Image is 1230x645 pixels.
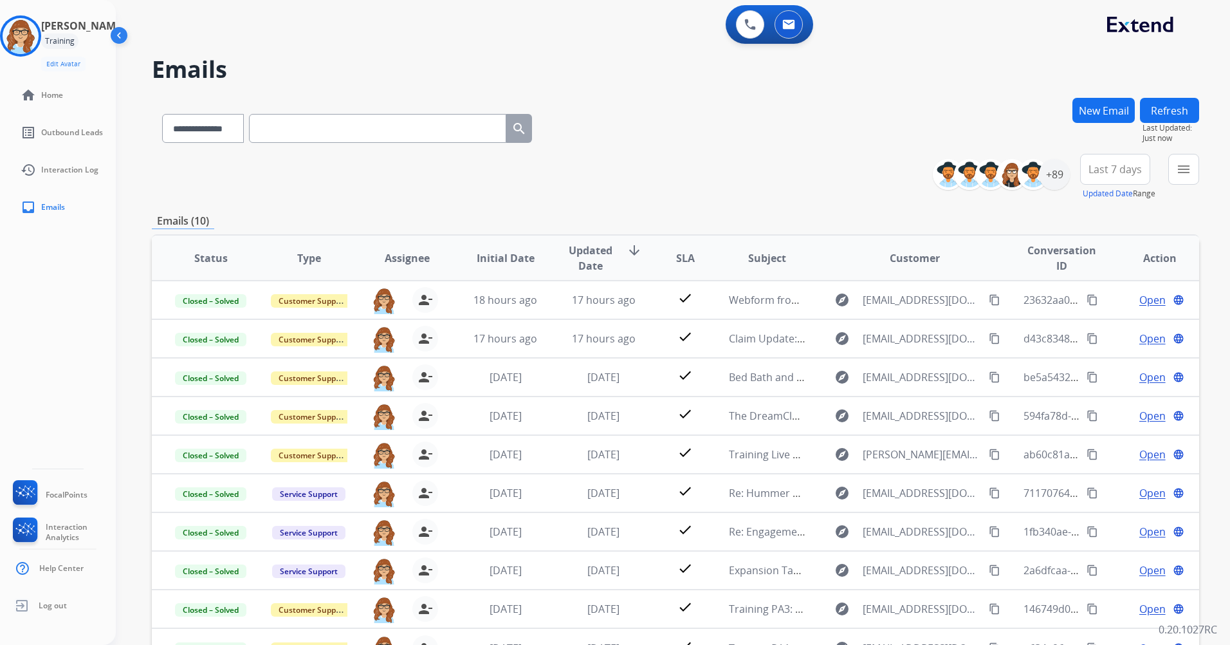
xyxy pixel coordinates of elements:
img: avatar [3,18,39,54]
span: Log out [39,601,67,611]
mat-icon: content_copy [989,410,1000,422]
span: Customer Support [271,333,354,346]
mat-icon: language [1173,294,1184,306]
span: [EMAIL_ADDRESS][DOMAIN_NAME] [863,408,981,424]
img: agent-avatar [371,442,397,469]
mat-icon: content_copy [1087,565,1098,576]
span: Customer [890,250,940,266]
button: Refresh [1140,98,1199,123]
mat-icon: menu [1176,162,1191,177]
mat-icon: content_copy [989,294,1000,306]
span: Home [41,90,63,100]
mat-icon: explore [834,408,850,424]
span: Closed – Solved [175,603,246,617]
span: Customer Support [271,449,354,462]
mat-icon: check [677,522,693,537]
span: 18 hours ago [473,293,537,307]
span: Last 7 days [1088,167,1142,172]
span: [DATE] [587,370,620,384]
span: Service Support [272,565,345,578]
mat-icon: explore [834,331,850,346]
mat-icon: history [21,162,36,178]
span: Service Support [272,487,345,501]
p: 0.20.1027RC [1159,622,1217,637]
span: SLA [676,250,695,266]
span: Subject [748,250,786,266]
span: Training Live Sim: Do Not Assign ([PERSON_NAME]) [729,447,973,462]
span: [DATE] [490,525,522,539]
span: [DATE] [587,486,620,500]
mat-icon: person_remove [418,408,433,424]
span: Open [1139,408,1166,424]
span: Service Support [272,526,345,539]
span: Open [1139,447,1166,462]
span: [DATE] [490,602,522,616]
h2: Emails [152,57,1199,82]
mat-icon: explore [834,447,850,462]
mat-icon: content_copy [1087,603,1098,615]
span: 71170764-ea0d-49a7-b6f0-9bbe4a187b63 [1023,486,1222,500]
img: agent-avatar [371,557,397,584]
mat-icon: explore [834,563,850,578]
span: [DATE] [490,409,522,423]
span: 1fb340ae-9b11-44ac-842f-f46aa1f6bf02 [1023,525,1210,539]
mat-icon: content_copy [989,526,1000,537]
span: Closed – Solved [175,565,246,578]
span: Re: Engagement Ring Claim: additional information needed [729,525,1014,539]
mat-icon: content_copy [1087,410,1098,422]
span: 17 hours ago [473,332,537,346]
span: 23632aa0-2a3c-424f-b369-bd90ff892629 [1023,293,1216,307]
mat-icon: language [1173,603,1184,615]
mat-icon: language [1173,565,1184,576]
span: [DATE] [490,370,522,384]
span: Closed – Solved [175,410,246,424]
span: [DATE] [587,409,620,423]
p: Emails (10) [152,213,214,229]
span: [DATE] [587,563,620,577]
span: Expansion Tank Claim: Denied [729,563,874,577]
mat-icon: person_remove [418,292,433,308]
span: be5a5432-cae4-44b5-b9dd-3315bad1118f [1023,370,1223,384]
mat-icon: content_copy [1087,487,1098,499]
span: [EMAIL_ADDRESS][DOMAIN_NAME] [863,524,981,539]
span: Initial Date [477,250,535,266]
span: Updated Date [565,243,616,274]
mat-icon: person_remove [418,447,433,462]
mat-icon: explore [834,524,850,539]
img: agent-avatar [371,326,397,353]
span: [EMAIL_ADDRESS][DOMAIN_NAME] [863,331,981,346]
span: [EMAIL_ADDRESS][DOMAIN_NAME] [863,601,981,617]
span: [DATE] [587,447,620,462]
span: Status [194,250,228,266]
mat-icon: person_remove [418,601,433,617]
mat-icon: check [677,368,693,383]
span: Assignee [385,250,430,266]
span: Type [297,250,321,266]
span: Claim Update: Denied [729,332,834,346]
mat-icon: content_copy [1087,449,1098,460]
span: Interaction Log [41,165,98,175]
img: agent-avatar [371,480,397,507]
span: [PERSON_NAME][EMAIL_ADDRESS][PERSON_NAME][DOMAIN_NAME] [863,447,981,462]
mat-icon: explore [834,369,850,385]
span: Re: Hummer H3 Radiator Claim: Information Needed [729,486,984,500]
mat-icon: person_remove [418,369,433,385]
mat-icon: explore [834,485,850,501]
mat-icon: check [677,445,693,460]
span: [EMAIL_ADDRESS][DOMAIN_NAME] [863,369,981,385]
th: Action [1101,236,1199,281]
mat-icon: check [677,329,693,344]
mat-icon: language [1173,449,1184,460]
button: Updated Date [1083,189,1133,199]
span: 594fa78d-588e-4e68-bd50-7efc925512ff [1023,409,1213,423]
span: 17 hours ago [572,332,636,346]
span: Customer Support [271,603,354,617]
mat-icon: explore [834,601,850,617]
span: Customer Support [271,371,354,385]
img: agent-avatar [371,403,397,430]
span: 146749d0-8349-4101-b238-0cf9df6e6280 [1023,602,1218,616]
span: Training PA3: Do Not Assign ([PERSON_NAME]) [729,602,953,616]
mat-icon: content_copy [1087,333,1098,344]
span: Closed – Solved [175,371,246,385]
mat-icon: search [511,121,527,136]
